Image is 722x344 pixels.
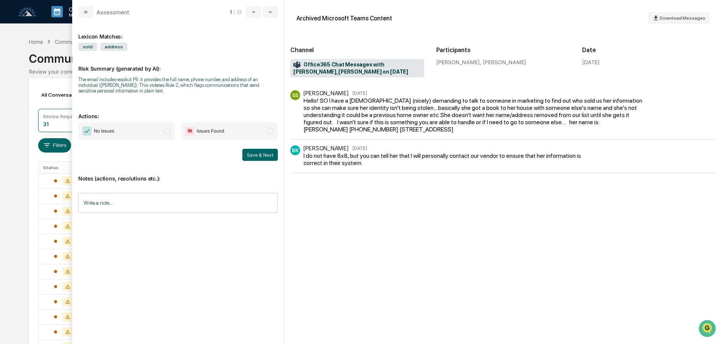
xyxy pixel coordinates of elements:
div: Home [29,39,43,45]
div: [PERSON_NAME] [303,145,349,152]
div: Archived Microsoft Teams Content [296,15,392,22]
a: 🔎Data Lookup [5,106,51,120]
p: Calendar [63,6,101,12]
span: Preclearance [15,95,49,103]
span: 1 [230,9,232,15]
div: Communications Archive [55,39,116,45]
div: [PERSON_NAME] [303,89,349,97]
img: Flag [185,126,194,136]
span: Office365 Chat Messages with [PERSON_NAME], [PERSON_NAME] on [DATE] [293,61,421,76]
span: address [100,43,127,51]
span: Data Lookup [15,110,48,117]
h2: Channel [290,46,424,54]
p: Actions: [78,104,278,119]
a: 🗄️Attestations [52,92,97,106]
div: Communications Archive [29,46,693,65]
h2: Date [582,46,716,54]
div: 🗄️ [55,96,61,102]
div: Hello! SO I have a [DEMOGRAPHIC_DATA] (nicely) demanding to talk to someone in marketing to find ... [304,97,644,133]
span: Pylon [75,128,91,134]
button: Save & Next [242,149,278,161]
img: Checkmark [82,126,91,136]
a: Powered byPylon [53,128,91,134]
button: Start new chat [129,60,138,69]
span: Issues Found [197,127,224,135]
div: 31 [43,121,49,127]
span: No Issues [94,127,114,135]
span: Attestations [62,95,94,103]
button: Filters [38,138,71,153]
p: Manage Tasks [63,12,101,18]
div: I do not have 8x8, but you can tell her that I will personally contact our vendor to ensure that ... [304,152,584,167]
p: Risk Summary (generated by AI): [78,56,278,72]
span: Download Messages [660,15,705,21]
div: The email includes explicit PII: it provides the full name, phone number, and address of an indiv... [78,77,278,94]
span: / 25 [233,9,245,15]
div: Assessment [96,9,129,16]
div: Review Required [43,114,79,119]
span: sold [78,43,97,51]
time: Monday, August 25, 2025 at 3:39:20 PM [352,145,367,151]
img: logo [18,7,36,17]
div: Lexicon Matches: [78,24,278,40]
p: Notes (actions, resolutions etc.): [78,166,278,182]
div: 🔎 [8,110,14,116]
div: BK [290,145,300,155]
div: 🖐️ [8,96,14,102]
time: Monday, August 25, 2025 at 3:38:19 PM [352,90,367,96]
div: [PERSON_NAME], [PERSON_NAME] [436,59,570,65]
h2: Participants [436,46,570,54]
div: All Conversations [38,89,95,101]
div: We're available if you need us! [26,65,96,71]
div: Review your communication records across channels [29,68,693,75]
div: Start new chat [26,58,124,65]
a: 🖐️Preclearance [5,92,52,106]
iframe: Open customer support [698,319,718,339]
p: How can we help? [8,16,138,28]
img: 1746055101610-c473b297-6a78-478c-a979-82029cc54cd1 [8,58,21,71]
div: SS [290,90,300,100]
input: Clear [20,34,125,42]
div: [DATE] [582,59,600,65]
th: Status [39,162,88,173]
button: Download Messages [648,12,710,24]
